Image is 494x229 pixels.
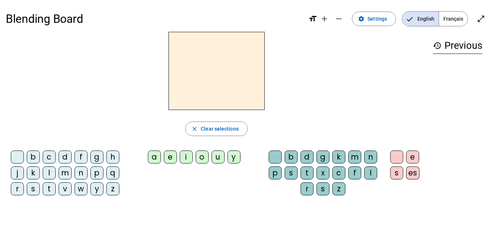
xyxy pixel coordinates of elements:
div: c [43,150,56,164]
div: r [11,182,24,195]
div: h [106,150,119,164]
div: k [27,166,40,179]
h3: Previous [433,38,482,54]
button: Settings [352,12,396,26]
mat-icon: open_in_full [477,14,485,23]
div: t [301,166,314,179]
div: f [74,150,88,164]
div: y [90,182,103,195]
div: s [316,182,329,195]
h1: Blending Board [6,7,303,30]
div: e [164,150,177,164]
button: Clear selections [185,122,248,136]
mat-button-toggle-group: Language selection [402,11,468,26]
div: m [348,150,361,164]
div: z [332,182,345,195]
mat-icon: close [191,126,198,132]
div: c [332,166,345,179]
mat-icon: history [433,41,442,50]
mat-icon: remove [335,14,343,23]
button: Enter full screen [474,12,488,26]
div: d [59,150,72,164]
div: p [90,166,103,179]
div: y [227,150,240,164]
span: English [402,12,439,26]
div: e [406,150,419,164]
div: k [332,150,345,164]
span: Settings [367,14,387,23]
div: j [11,166,24,179]
div: w [74,182,88,195]
div: f [348,166,361,179]
button: Increase font size [317,12,332,26]
div: q [106,166,119,179]
div: l [43,166,56,179]
div: s [390,166,403,179]
div: b [27,150,40,164]
mat-icon: add [320,14,329,23]
div: u [212,150,225,164]
mat-icon: settings [358,16,365,22]
mat-icon: format_size [308,14,317,23]
div: s [27,182,40,195]
div: x [316,166,329,179]
div: o [196,150,209,164]
div: i [180,150,193,164]
div: z [106,182,119,195]
div: b [285,150,298,164]
div: n [364,150,377,164]
div: t [43,182,56,195]
span: Clear selections [201,124,239,133]
div: p [269,166,282,179]
div: d [301,150,314,164]
span: Français [439,12,468,26]
div: v [59,182,72,195]
div: m [59,166,72,179]
div: r [301,182,314,195]
div: g [90,150,103,164]
div: n [74,166,88,179]
div: a [148,150,161,164]
div: s [285,166,298,179]
button: Decrease font size [332,12,346,26]
div: g [316,150,329,164]
div: l [364,166,377,179]
div: es [406,166,420,179]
